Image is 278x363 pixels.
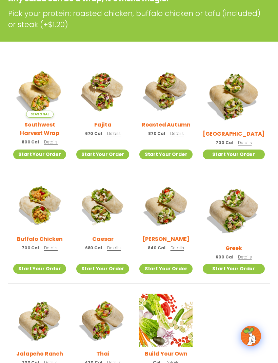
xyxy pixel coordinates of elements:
[76,264,129,274] a: Start Your Order
[16,349,63,358] h2: Jalapeño Ranch
[238,254,252,260] span: Details
[203,150,265,159] a: Start Your Order
[107,131,121,136] span: Details
[22,139,39,145] span: 800 Cal
[139,65,192,117] img: Product photo for Roasted Autumn Wrap
[26,111,54,118] span: Seasonal
[13,150,66,159] a: Start Your Order
[139,294,192,346] img: Product photo for Build Your Own
[216,254,233,260] span: 600 Cal
[22,245,39,251] span: 700 Cal
[13,294,66,346] img: Product photo for Jalapeño Ranch Wrap
[139,150,192,159] a: Start Your Order
[203,179,265,241] img: Product photo for Greek Wrap
[107,245,121,251] span: Details
[76,294,129,346] img: Product photo for Thai Wrap
[13,65,66,117] img: Product photo for Southwest Harvest Wrap
[238,140,252,145] span: Details
[92,235,113,243] h2: Caesar
[96,349,109,358] h2: Thai
[216,140,233,146] span: 700 Cal
[225,244,242,252] h2: Greek
[171,245,184,251] span: Details
[76,179,129,232] img: Product photo for Caesar Wrap
[139,264,192,274] a: Start Your Order
[13,179,66,232] img: Product photo for Buffalo Chicken Wrap
[44,245,58,251] span: Details
[203,65,265,127] img: Product photo for BBQ Ranch Wrap
[203,130,265,138] h2: [GEOGRAPHIC_DATA]
[142,120,191,129] h2: Roasted Autumn
[139,179,192,232] img: Product photo for Cobb Wrap
[145,349,187,358] h2: Build Your Own
[148,131,165,137] span: 870 Cal
[170,131,184,136] span: Details
[8,8,270,30] p: Pick your protein: roasted chicken, buffalo chicken or tofu (included) or steak (+$1.20)
[17,235,63,243] h2: Buffalo Chicken
[142,235,190,243] h2: [PERSON_NAME]
[203,264,265,274] a: Start Your Order
[76,150,129,159] a: Start Your Order
[148,245,165,251] span: 840 Cal
[44,139,58,145] span: Details
[85,131,102,137] span: 670 Cal
[76,65,129,117] img: Product photo for Fajita Wrap
[85,245,102,251] span: 680 Cal
[13,120,66,137] h2: Southwest Harvest Wrap
[241,326,260,345] img: wpChatIcon
[94,120,111,129] h2: Fajita
[13,264,66,274] a: Start Your Order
